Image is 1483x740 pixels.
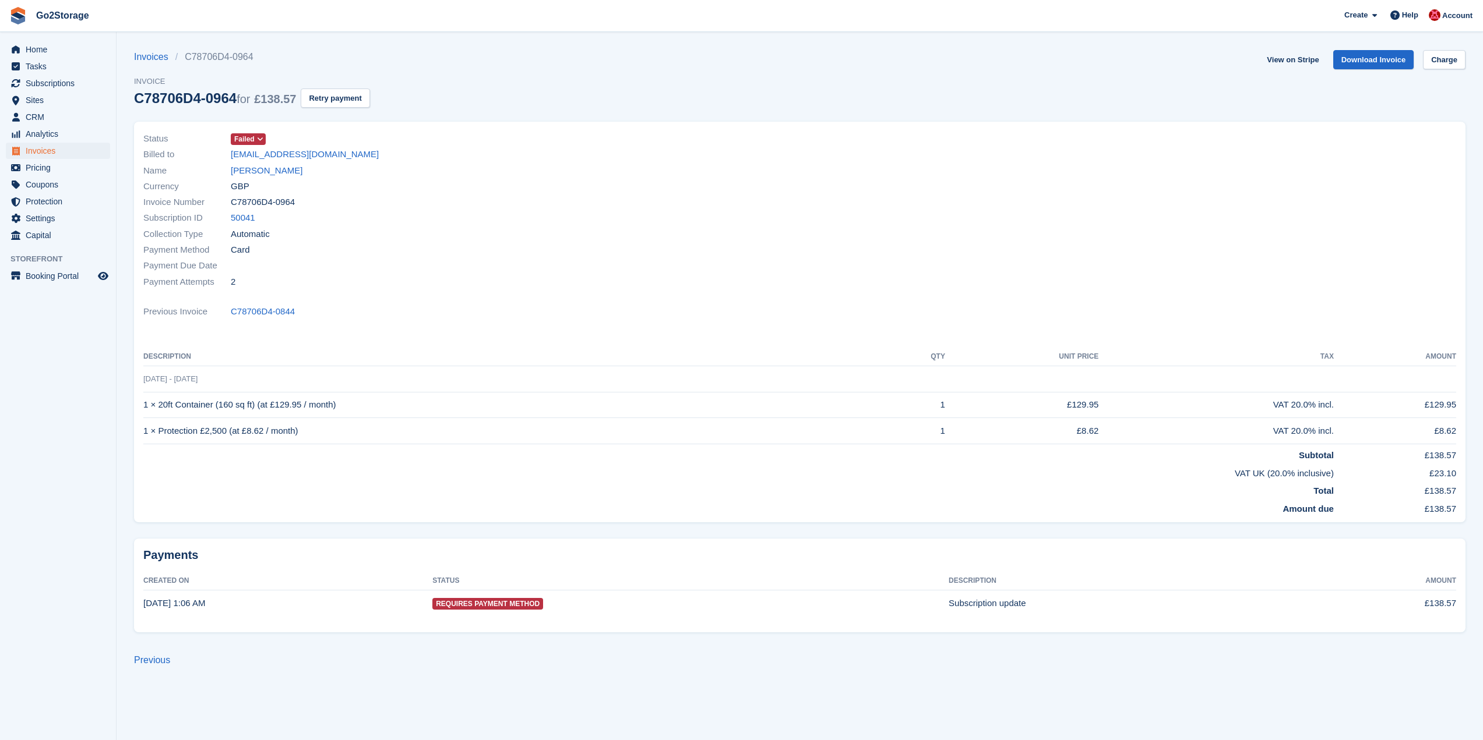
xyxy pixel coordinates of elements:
a: [PERSON_NAME] [231,164,302,178]
span: Payment Attempts [143,275,231,289]
span: Home [26,41,96,58]
a: menu [6,268,110,284]
span: Pricing [26,160,96,176]
a: Previous [134,655,170,665]
span: Name [143,164,231,178]
td: £129.95 [945,392,1098,418]
a: Download Invoice [1333,50,1414,69]
span: Tasks [26,58,96,75]
span: Subscriptions [26,75,96,91]
th: QTY [889,348,945,366]
td: 1 [889,418,945,444]
td: VAT UK (20.0% inclusive) [143,462,1334,480]
span: Analytics [26,126,96,142]
a: menu [6,143,110,159]
span: C78706D4-0964 [231,196,295,209]
span: Create [1344,9,1368,21]
td: £8.62 [1334,418,1456,444]
a: menu [6,160,110,176]
button: Retry payment [301,88,369,108]
a: menu [6,227,110,243]
a: 50041 [231,211,255,225]
a: menu [6,92,110,108]
th: Status [432,572,949,590]
span: Status [143,132,231,146]
span: £138.57 [254,93,296,105]
nav: breadcrumbs [134,50,370,64]
span: [DATE] - [DATE] [143,374,198,383]
a: menu [6,176,110,193]
th: Created On [143,572,432,590]
h2: Payments [143,548,1456,562]
td: £138.57 [1334,444,1456,462]
th: Tax [1098,348,1334,366]
td: £8.62 [945,418,1098,444]
a: menu [6,126,110,142]
span: Invoice [134,76,370,87]
span: Help [1402,9,1418,21]
a: Preview store [96,269,110,283]
span: GBP [231,180,249,193]
td: 1 [889,392,945,418]
a: [EMAIL_ADDRESS][DOMAIN_NAME] [231,148,379,161]
a: Charge [1423,50,1466,69]
span: Automatic [231,228,270,241]
span: Settings [26,210,96,226]
div: C78706D4-0964 [134,90,296,106]
span: Previous Invoice [143,305,231,318]
span: Invoice Number [143,196,231,209]
span: Booking Portal [26,268,96,284]
td: £138.57 [1309,590,1456,616]
span: Invoices [26,143,96,159]
strong: Amount due [1283,504,1334,514]
a: menu [6,109,110,125]
span: Subscription ID [143,211,231,225]
div: VAT 20.0% incl. [1098,424,1334,438]
a: menu [6,75,110,91]
span: 2 [231,275,235,289]
span: Coupons [26,176,96,193]
span: CRM [26,109,96,125]
span: Collection Type [143,228,231,241]
a: View on Stripe [1262,50,1323,69]
span: Billed to [143,148,231,161]
a: menu [6,193,110,210]
time: 2024-11-18 01:06:09 UTC [143,598,205,608]
td: £23.10 [1334,462,1456,480]
td: £138.57 [1334,498,1456,516]
td: £129.95 [1334,392,1456,418]
strong: Total [1313,486,1334,495]
th: Unit Price [945,348,1098,366]
div: VAT 20.0% incl. [1098,398,1334,412]
a: menu [6,58,110,75]
span: Card [231,243,250,257]
td: Subscription update [949,590,1309,616]
span: Protection [26,193,96,210]
a: Failed [231,132,266,146]
span: Requires Payment Method [432,598,543,610]
th: Amount [1334,348,1456,366]
th: Description [949,572,1309,590]
td: 1 × Protection £2,500 (at £8.62 / month) [143,418,889,444]
strong: Subtotal [1299,450,1334,460]
a: menu [6,210,110,226]
a: C78706D4-0844 [231,305,295,318]
td: 1 × 20ft Container (160 sq ft) (at £129.95 / month) [143,392,889,418]
td: £138.57 [1334,480,1456,498]
span: Capital [26,227,96,243]
img: stora-icon-8386f47178a22dfd0bd8f6a31ec36ba5ce8667c1dd55bd0f319d3a0aa187defe.svg [9,7,27,24]
a: Invoices [134,50,175,64]
span: Account [1442,10,1473,22]
span: Sites [26,92,96,108]
th: Amount [1309,572,1456,590]
span: Failed [234,134,255,144]
span: Storefront [10,253,116,265]
span: Payment Due Date [143,259,231,272]
a: Go2Storage [31,6,94,25]
th: Description [143,348,889,366]
span: Payment Method [143,243,231,257]
span: for [237,93,250,105]
span: Currency [143,180,231,193]
a: menu [6,41,110,58]
img: James Pearson [1429,9,1440,21]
